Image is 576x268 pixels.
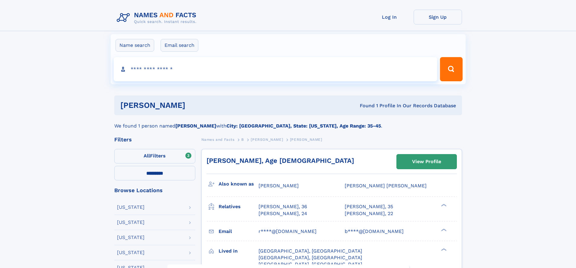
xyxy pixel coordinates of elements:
[345,210,393,217] a: [PERSON_NAME], 22
[397,154,457,169] a: View Profile
[114,137,195,142] div: Filters
[114,149,195,163] label: Filters
[440,57,462,81] button: Search Button
[290,137,322,142] span: [PERSON_NAME]
[114,57,438,81] input: search input
[219,179,259,189] h3: Also known as
[207,157,354,164] a: [PERSON_NAME], Age [DEMOGRAPHIC_DATA]
[272,102,456,109] div: Found 1 Profile In Our Records Database
[345,203,393,210] a: [PERSON_NAME], 35
[412,155,441,169] div: View Profile
[440,203,447,207] div: ❯
[259,248,362,254] span: [GEOGRAPHIC_DATA], [GEOGRAPHIC_DATA]
[117,250,145,255] div: [US_STATE]
[241,137,244,142] span: B
[226,123,381,129] b: City: [GEOGRAPHIC_DATA], State: [US_STATE], Age Range: 35-45
[117,205,145,210] div: [US_STATE]
[219,226,259,237] h3: Email
[345,183,427,189] span: [PERSON_NAME] [PERSON_NAME]
[175,123,216,129] b: [PERSON_NAME]
[241,136,244,143] a: B
[120,102,273,109] h1: [PERSON_NAME]
[114,188,195,193] div: Browse Locations
[117,235,145,240] div: [US_STATE]
[440,247,447,251] div: ❯
[259,210,307,217] a: [PERSON_NAME], 24
[144,153,150,159] span: All
[251,137,283,142] span: [PERSON_NAME]
[440,228,447,232] div: ❯
[259,261,362,267] span: [GEOGRAPHIC_DATA], [GEOGRAPHIC_DATA]
[117,220,145,225] div: [US_STATE]
[259,183,299,189] span: [PERSON_NAME]
[116,39,154,52] label: Name search
[114,10,201,26] img: Logo Names and Facts
[161,39,198,52] label: Email search
[414,10,462,24] a: Sign Up
[201,136,235,143] a: Names and Facts
[251,136,283,143] a: [PERSON_NAME]
[219,202,259,212] h3: Relatives
[259,203,307,210] a: [PERSON_NAME], 36
[219,246,259,256] h3: Lived in
[259,255,362,260] span: [GEOGRAPHIC_DATA], [GEOGRAPHIC_DATA]
[365,10,414,24] a: Log In
[114,115,462,130] div: We found 1 person named with .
